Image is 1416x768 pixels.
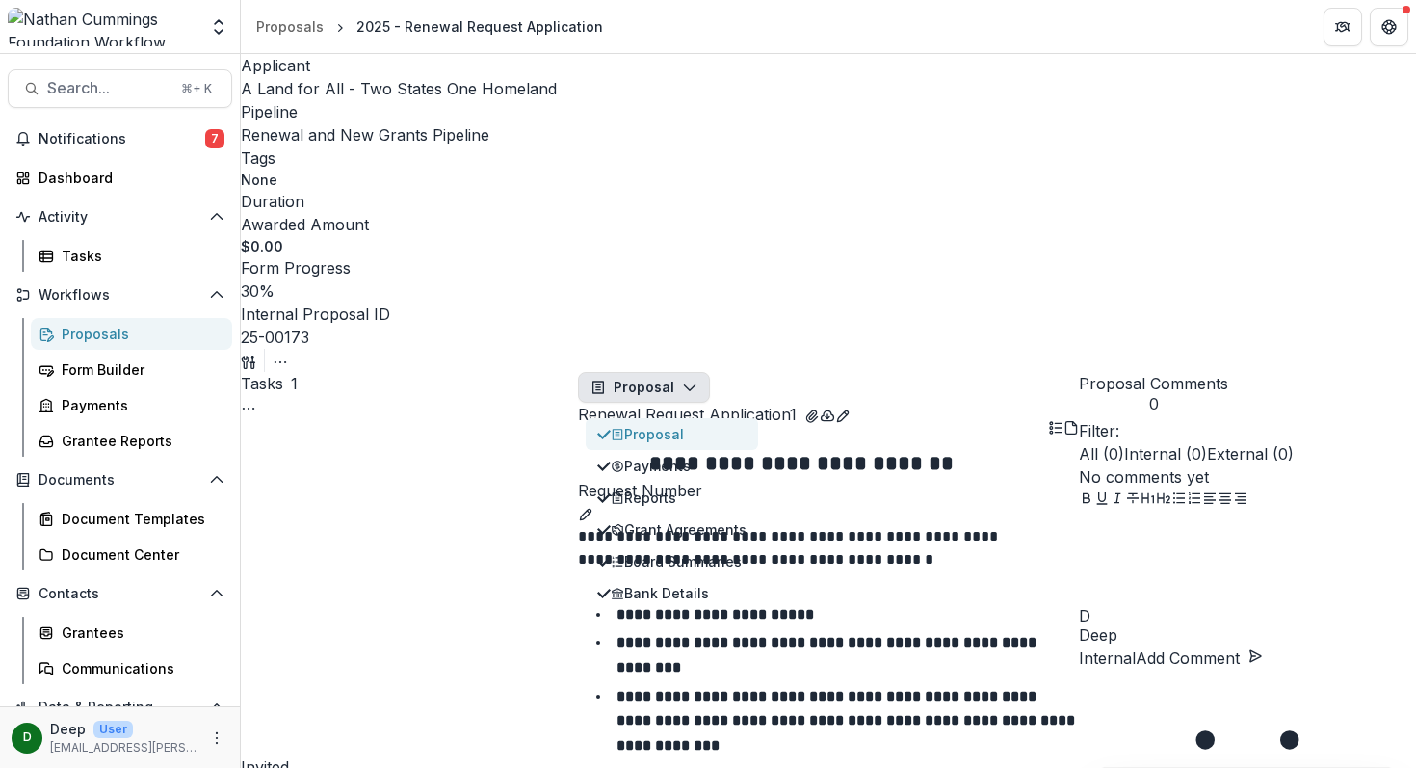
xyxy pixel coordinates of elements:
[1233,489,1248,512] button: Align Right
[1079,623,1416,647] p: Deep
[1124,444,1207,463] span: Internal ( 0 )
[8,162,232,194] a: Dashboard
[1156,489,1171,512] button: Heading 2
[1079,647,1136,670] button: Internal
[249,13,611,40] nav: breadcrumb
[50,739,197,756] p: [EMAIL_ADDRESS][PERSON_NAME][DOMAIN_NAME]
[611,583,747,603] div: Bank Details
[241,170,277,190] p: None
[39,287,201,304] span: Workflows
[835,403,851,426] button: Edit as form
[31,425,232,457] a: Grantee Reports
[1079,444,1124,463] span: All ( 0 )
[578,502,593,525] button: edit
[39,209,201,225] span: Activity
[241,372,283,395] h3: Tasks
[1079,489,1094,512] button: Bold
[249,13,331,40] a: Proposals
[1125,489,1141,512] button: Strike
[39,700,201,716] span: Data & Reporting
[241,79,557,98] a: A Land for All - Two States One Homeland
[62,395,217,415] div: Payments
[8,464,232,495] button: Open Documents
[256,16,324,37] div: Proposals
[23,731,32,744] div: Deep
[31,617,232,649] a: Grantees
[8,692,232,723] button: Open Data & Reporting
[31,354,232,385] a: Form Builder
[1079,608,1416,623] div: Deep
[291,374,298,393] span: 1
[62,509,217,529] div: Document Templates
[31,318,232,350] a: Proposals
[62,431,217,451] div: Grantee Reports
[611,456,747,476] div: Payments
[31,503,232,535] a: Document Templates
[39,168,217,188] div: Dashboard
[578,479,1079,502] p: Request Number
[62,658,217,678] div: Communications
[1187,489,1202,512] button: Ordered List
[1048,414,1063,437] button: Plaintext view
[241,236,283,256] p: $0.00
[8,8,197,46] img: Nathan Cummings Foundation Workflow Sandbox logo
[31,240,232,272] a: Tasks
[611,551,747,571] div: Board Summaries
[241,326,309,349] p: 25-00173
[1218,489,1233,512] button: Align Center
[1202,489,1218,512] button: Align Left
[8,578,232,609] button: Open Contacts
[1063,414,1079,437] button: PDF view
[205,129,224,148] span: 7
[1079,372,1228,413] button: Proposal Comments
[62,324,217,344] div: Proposals
[611,519,747,540] div: Grant Agreements
[1207,444,1294,463] span: External ( 0 )
[241,123,489,146] p: Renewal and New Grants Pipeline
[39,472,201,489] span: Documents
[241,303,390,326] p: Internal Proposal ID
[1079,419,1416,442] p: Filter:
[50,719,86,739] p: Deep
[93,721,133,738] p: User
[1110,489,1125,512] button: Italicize
[62,246,217,266] div: Tasks
[47,79,170,97] span: Search...
[611,488,747,508] div: Reports
[1324,8,1362,46] button: Partners
[241,100,298,123] p: Pipeline
[205,727,228,750] button: More
[62,622,217,643] div: Grantees
[241,54,310,77] p: Applicant
[31,389,232,421] a: Payments
[1136,647,1263,670] button: Add Comment
[356,16,603,37] div: 2025 - Renewal Request Application
[62,544,217,565] div: Document Center
[1079,465,1416,489] p: No comments yet
[31,539,232,570] a: Document Center
[611,424,747,444] div: Proposal
[241,213,369,236] p: Awarded Amount
[578,372,710,403] button: Proposal
[1370,8,1408,46] button: Get Help
[8,69,232,108] button: Search...
[205,8,232,46] button: Open entity switcher
[31,652,232,684] a: Communications
[241,256,351,279] p: Form Progress
[241,395,256,418] button: Toggle View Cancelled Tasks
[8,123,232,154] button: Notifications7
[1171,489,1187,512] button: Bullet List
[578,403,797,449] button: Renewal Request Application1
[62,359,217,380] div: Form Builder
[1094,489,1110,512] button: Underline
[8,279,232,310] button: Open Workflows
[39,586,201,602] span: Contacts
[241,190,304,213] p: Duration
[177,78,216,99] div: ⌘ + K
[1079,395,1228,413] span: 0
[241,146,275,170] p: Tags
[8,201,232,232] button: Open Activity
[1141,489,1156,512] button: Heading 1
